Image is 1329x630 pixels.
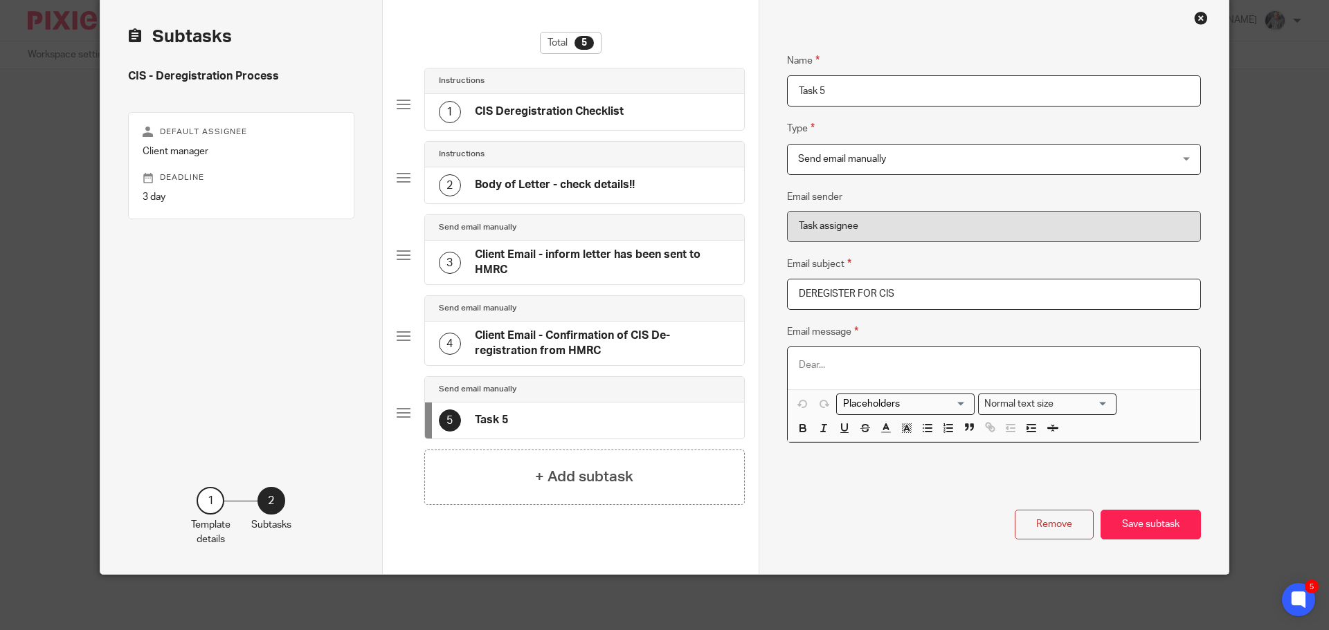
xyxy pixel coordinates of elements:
[787,120,815,136] label: Type
[143,190,340,204] p: 3 day
[143,127,340,138] p: Default assignee
[197,487,224,515] div: 1
[1305,580,1319,593] div: 5
[836,393,975,415] div: Placeholders
[787,324,858,340] label: Email message
[439,149,485,160] h4: Instructions
[439,75,485,86] h4: Instructions
[128,25,232,48] h2: Subtasks
[978,393,1116,415] div: Text styles
[143,172,340,183] p: Deadline
[787,190,842,204] label: Email sender
[575,36,594,50] div: 5
[475,248,730,277] h4: Client Email - inform letter has been sent to HMRC
[257,487,285,515] div: 2
[439,101,461,123] div: 1
[475,328,730,358] h4: Client Email - Confirmation of CIS De-registration from HMRC
[439,252,461,274] div: 3
[798,154,886,164] span: Send email manually
[191,518,230,546] p: Template details
[982,397,1057,411] span: Normal text size
[475,413,508,427] h4: Task 5
[788,347,1200,389] div: To enrich screen reader interactions, please activate Accessibility in Grammarly extension settings
[251,518,291,532] p: Subtasks
[535,466,633,488] h4: + Add subtask
[540,32,602,54] div: Total
[439,222,516,233] h4: Send email manually
[475,178,635,192] h4: Body of Letter - check details!!
[439,174,461,196] div: 2
[143,145,340,158] p: Client manager
[787,279,1201,310] input: Subject
[439,333,461,355] div: 4
[439,303,516,314] h4: Send email manually
[1015,510,1094,539] button: Remove
[978,393,1116,415] div: Search for option
[1194,11,1208,25] div: Close this dialog window
[128,69,354,84] h4: CIS - Deregistration Process
[838,397,966,411] input: Search for option
[787,256,851,272] label: Email subject
[836,393,975,415] div: Search for option
[439,409,461,432] div: 5
[787,53,820,68] label: Name
[475,104,624,119] h4: CIS Deregistration Checklist
[1101,510,1201,539] button: Save subtask
[439,384,516,395] h4: Send email manually
[1058,397,1108,411] input: Search for option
